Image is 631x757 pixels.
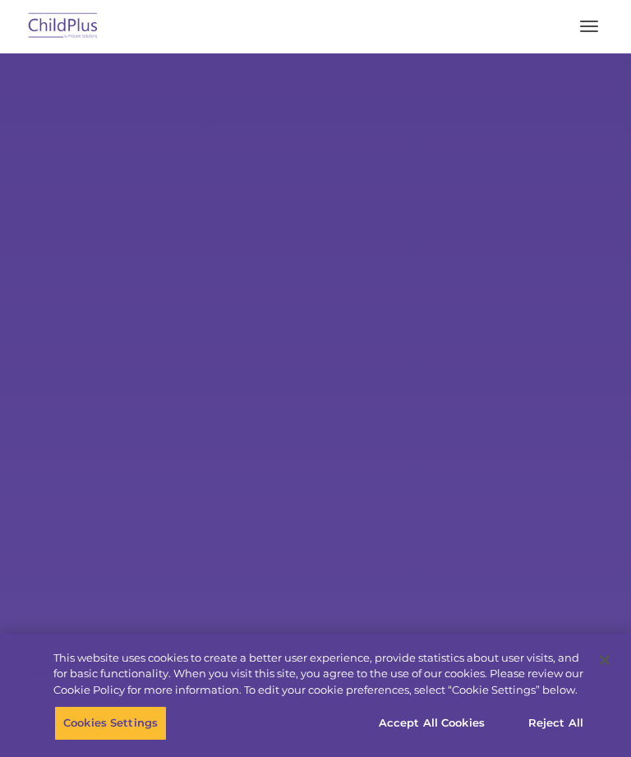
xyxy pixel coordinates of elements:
[25,7,102,46] img: ChildPlus by Procare Solutions
[504,706,607,741] button: Reject All
[53,650,587,699] div: This website uses cookies to create a better user experience, provide statistics about user visit...
[370,706,494,741] button: Accept All Cookies
[54,706,167,741] button: Cookies Settings
[587,642,623,678] button: Close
